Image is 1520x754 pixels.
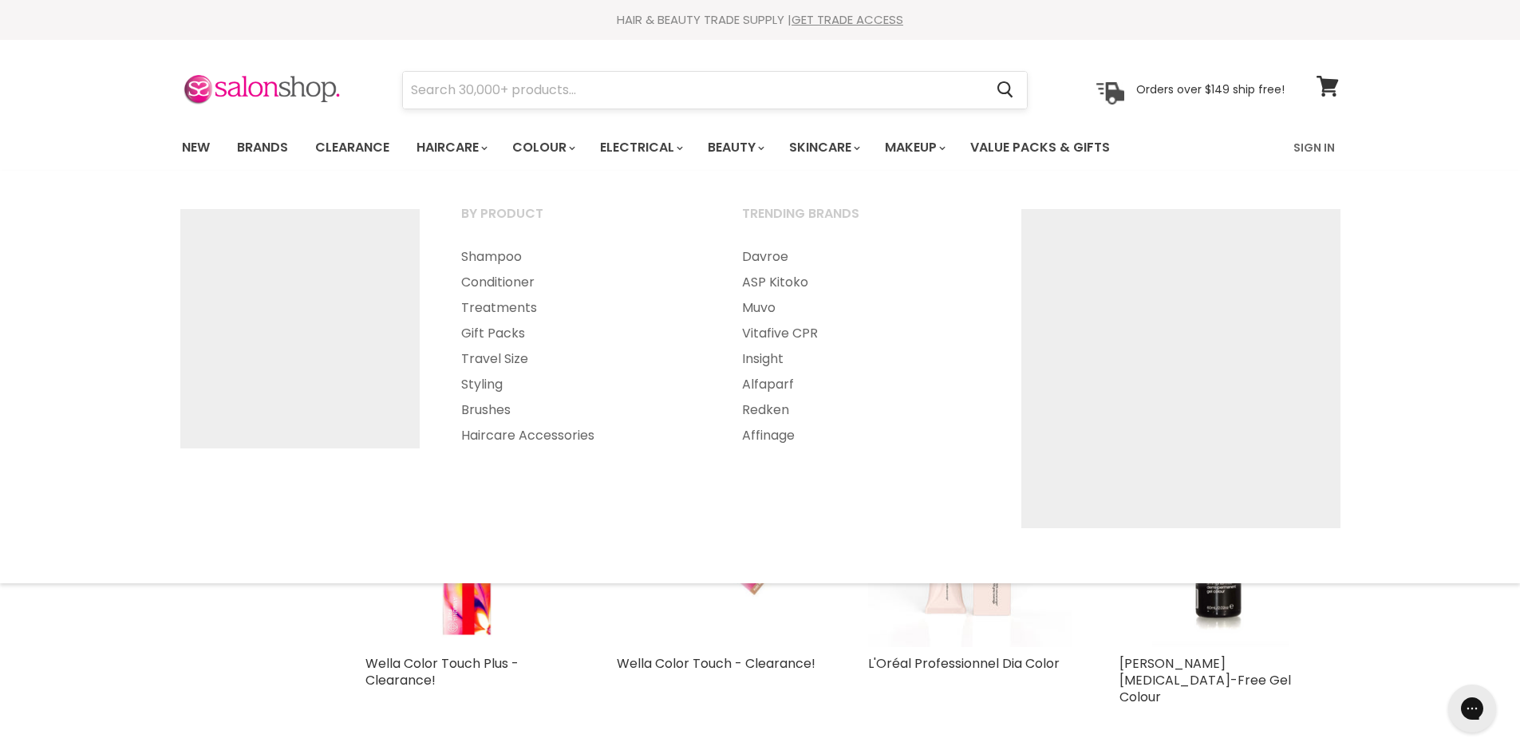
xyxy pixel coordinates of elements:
a: By Product [441,201,719,241]
a: Value Packs & Gifts [958,131,1122,164]
a: Skincare [777,131,870,164]
a: Affinage [722,423,1000,448]
div: HAIR & BEAUTY TRADE SUPPLY | [162,12,1359,28]
a: Beauty [696,131,774,164]
a: Colour [500,131,585,164]
ul: Main menu [441,244,719,448]
form: Product [402,71,1028,109]
a: Insight [722,346,1000,372]
a: New [170,131,222,164]
a: Clearance [303,131,401,164]
a: Sign In [1284,131,1344,164]
a: Shampoo [441,244,719,270]
a: Haircare [405,131,497,164]
a: ASP Kitoko [722,270,1000,295]
a: Gift Packs [441,321,719,346]
input: Search [403,72,985,109]
a: Wella Color Touch - Clearance! [617,654,815,673]
nav: Main [162,124,1359,171]
a: Wella Color Touch Plus - Clearance! [365,654,519,689]
iframe: Gorgias live chat messenger [1440,679,1504,738]
a: Styling [441,372,719,397]
ul: Main menu [722,244,1000,448]
a: Haircare Accessories [441,423,719,448]
a: [PERSON_NAME] [MEDICAL_DATA]-Free Gel Colour [1119,654,1291,706]
a: Conditioner [441,270,719,295]
a: GET TRADE ACCESS [792,11,903,28]
a: Vitafive CPR [722,321,1000,346]
a: Alfaparf [722,372,1000,397]
a: Travel Size [441,346,719,372]
p: Orders over $149 ship free! [1136,82,1285,97]
a: Trending Brands [722,201,1000,241]
ul: Main menu [170,124,1203,171]
a: Electrical [588,131,693,164]
a: Muvo [722,295,1000,321]
a: L'Oréal Professionnel Dia Color [868,654,1060,673]
a: Brands [225,131,300,164]
a: Brushes [441,397,719,423]
a: Redken [722,397,1000,423]
button: Search [985,72,1027,109]
a: Treatments [441,295,719,321]
a: Makeup [873,131,955,164]
a: Davroe [722,244,1000,270]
